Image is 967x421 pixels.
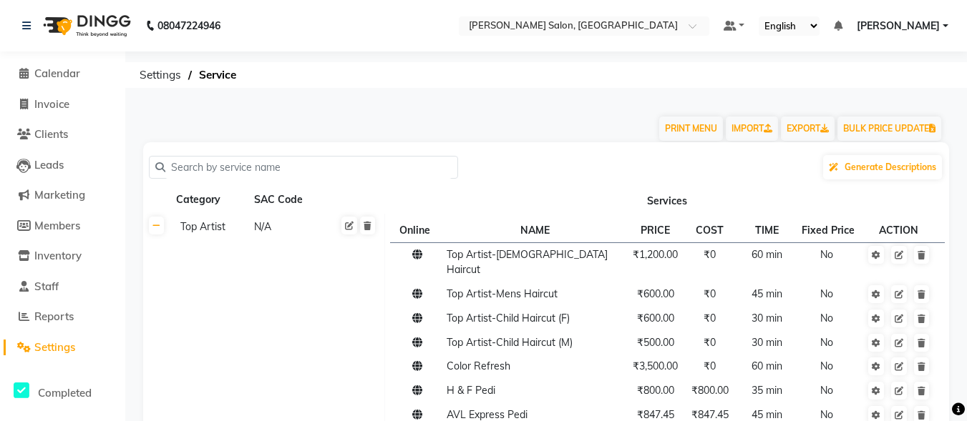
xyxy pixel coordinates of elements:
span: ₹847.45 [691,408,729,421]
a: Members [4,218,122,234]
span: ₹800.00 [691,384,729,397]
button: PRINT MENU [659,117,723,141]
img: logo [37,6,135,46]
span: ₹847.45 [637,408,674,421]
a: EXPORT [781,117,835,141]
span: ₹800.00 [637,384,674,397]
th: Online [390,218,442,242]
span: Settings [132,62,188,88]
span: Color Refresh [447,360,510,372]
a: Leads [4,157,122,174]
span: ₹3,500.00 [633,360,678,372]
span: ₹0 [704,248,716,261]
a: Marketing [4,187,122,204]
span: 30 min [752,336,782,349]
span: Staff [34,279,59,293]
span: Top Artist-[DEMOGRAPHIC_DATA] Haircut [447,248,608,276]
span: ₹1,200.00 [633,248,678,261]
b: 08047224946 [157,6,220,46]
span: 60 min [752,248,782,261]
th: TIME [737,218,797,242]
span: No [820,248,833,261]
span: Reports [34,309,74,323]
span: [PERSON_NAME] [857,19,940,34]
a: IMPORT [726,117,778,141]
a: Reports [4,309,122,325]
span: ₹0 [704,336,716,349]
th: Services [385,187,949,214]
span: Marketing [34,188,85,202]
button: Generate Descriptions [823,155,942,179]
span: ₹500.00 [637,336,674,349]
th: Fixed Price [797,218,862,242]
span: Completed [38,386,92,400]
button: BULK PRICE UPDATE [837,117,941,141]
input: Search by service name [165,157,452,179]
span: No [820,384,833,397]
span: ₹0 [704,360,716,372]
th: ACTION [862,218,936,242]
div: Top Artist [175,218,246,236]
span: No [820,336,833,349]
span: ₹600.00 [637,287,674,300]
span: AVL Express Pedi [447,408,528,421]
span: 30 min [752,312,782,325]
span: Top Artist-Child Haircut (M) [447,336,573,349]
span: Service [192,62,243,88]
a: Calendar [4,66,122,82]
span: Clients [34,127,68,141]
span: Invoice [34,97,69,111]
span: 60 min [752,360,782,372]
span: 45 min [752,287,782,300]
th: PRICE [628,218,683,242]
a: Invoice [4,96,122,113]
span: Settings [34,340,75,354]
a: Clients [4,127,122,143]
div: SAC Code [253,191,325,209]
span: Generate Descriptions [845,162,936,172]
span: Calendar [34,66,80,80]
div: N/A [253,218,324,236]
span: 35 min [752,384,782,397]
a: Staff [4,279,122,295]
span: Top Artist-Mens Haircut [447,287,558,300]
span: No [820,408,833,421]
span: ₹0 [704,287,716,300]
span: ₹600.00 [637,312,674,325]
span: Members [34,219,80,232]
th: COST [683,218,737,242]
span: Inventory [34,249,82,262]
span: H & F Pedi [447,384,495,397]
span: Top Artist-Child Haircut (F) [447,312,570,325]
a: Inventory [4,248,122,264]
th: NAME [442,218,628,242]
div: Category [175,191,247,209]
span: Leads [34,158,64,172]
span: No [820,360,833,372]
span: No [820,287,833,300]
span: 45 min [752,408,782,421]
span: No [820,312,833,325]
span: ₹0 [704,312,716,325]
a: Settings [4,340,122,356]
